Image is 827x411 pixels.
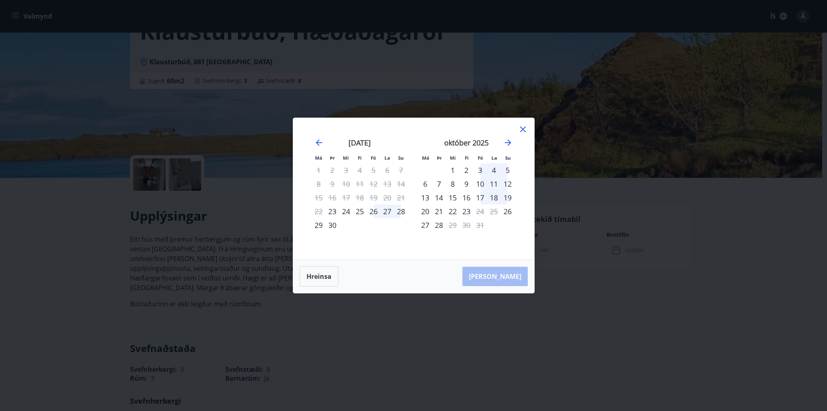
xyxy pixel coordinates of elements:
small: Fi [358,155,362,161]
td: Not available. sunnudagur, 14. september 2025 [394,177,408,191]
td: Choose fimmtudagur, 16. október 2025 as your check-in date. It’s available. [460,191,473,204]
div: 3 [473,163,487,177]
div: 28 [432,218,446,232]
strong: október 2025 [444,138,489,148]
td: Not available. föstudagur, 31. október 2025 [473,218,487,232]
td: Choose miðvikudagur, 1. október 2025 as your check-in date. It’s available. [446,163,460,177]
div: 4 [487,163,501,177]
td: Choose þriðjudagur, 30. september 2025 as your check-in date. It’s available. [325,218,339,232]
td: Choose sunnudagur, 28. september 2025 as your check-in date. It’s available. [394,204,408,218]
div: Move forward to switch to the next month. [503,138,513,148]
td: Not available. fimmtudagur, 11. september 2025 [353,177,367,191]
td: Not available. föstudagur, 5. september 2025 [367,163,380,177]
td: Choose fimmtudagur, 2. október 2025 as your check-in date. It’s available. [460,163,473,177]
td: Choose mánudagur, 6. október 2025 as your check-in date. It’s available. [418,177,432,191]
td: Not available. miðvikudagur, 29. október 2025 [446,218,460,232]
div: Aðeins innritun í boði [501,204,514,218]
div: Aðeins útritun í boði [473,204,487,218]
td: Not available. laugardagur, 20. september 2025 [380,191,394,204]
td: Choose sunnudagur, 19. október 2025 as your check-in date. It’s available. [501,191,514,204]
div: 15 [446,191,460,204]
td: Not available. fimmtudagur, 30. október 2025 [460,218,473,232]
td: Choose fimmtudagur, 23. október 2025 as your check-in date. It’s available. [460,204,473,218]
td: Choose föstudagur, 3. október 2025 as your check-in date. It’s available. [473,163,487,177]
td: Choose laugardagur, 11. október 2025 as your check-in date. It’s available. [487,177,501,191]
td: Not available. þriðjudagur, 9. september 2025 [325,177,339,191]
strong: [DATE] [348,138,371,148]
small: Su [505,155,511,161]
div: 10 [473,177,487,191]
small: Þr [437,155,442,161]
div: 24 [339,204,353,218]
td: Not available. mánudagur, 22. september 2025 [312,204,325,218]
small: Mi [450,155,456,161]
div: 25 [353,204,367,218]
td: Choose miðvikudagur, 15. október 2025 as your check-in date. It’s available. [446,191,460,204]
div: 16 [460,191,473,204]
div: 23 [460,204,473,218]
td: Choose föstudagur, 17. október 2025 as your check-in date. It’s available. [473,191,487,204]
div: Aðeins innritun í boði [325,204,339,218]
div: Calendar [303,128,525,250]
div: 12 [501,177,514,191]
td: Not available. mánudagur, 8. september 2025 [312,177,325,191]
small: Fö [478,155,483,161]
div: 1 [446,163,460,177]
div: 2 [460,163,473,177]
td: Choose föstudagur, 26. september 2025 as your check-in date. It’s available. [367,204,380,218]
td: Choose þriðjudagur, 28. október 2025 as your check-in date. It’s available. [432,218,446,232]
td: Choose mánudagur, 13. október 2025 as your check-in date. It’s available. [418,191,432,204]
td: Not available. miðvikudagur, 10. september 2025 [339,177,353,191]
td: Not available. þriðjudagur, 2. september 2025 [325,163,339,177]
td: Not available. sunnudagur, 21. september 2025 [394,191,408,204]
small: Mi [343,155,349,161]
td: Choose miðvikudagur, 22. október 2025 as your check-in date. It’s available. [446,204,460,218]
div: 7 [432,177,446,191]
td: Not available. sunnudagur, 7. september 2025 [394,163,408,177]
div: 22 [446,204,460,218]
small: Þr [330,155,335,161]
td: Choose mánudagur, 29. september 2025 as your check-in date. It’s available. [312,218,325,232]
div: 14 [432,191,446,204]
small: Má [422,155,429,161]
td: Choose fimmtudagur, 25. september 2025 as your check-in date. It’s available. [353,204,367,218]
div: Aðeins útritun í boði [446,218,460,232]
td: Choose miðvikudagur, 8. október 2025 as your check-in date. It’s available. [446,177,460,191]
div: 20 [418,204,432,218]
td: Choose þriðjudagur, 23. september 2025 as your check-in date. It’s available. [325,204,339,218]
td: Not available. fimmtudagur, 18. september 2025 [353,191,367,204]
div: 13 [418,191,432,204]
td: Choose fimmtudagur, 9. október 2025 as your check-in date. It’s available. [460,177,473,191]
div: 27 [380,204,394,218]
td: Choose sunnudagur, 26. október 2025 as your check-in date. It’s available. [501,204,514,218]
td: Choose þriðjudagur, 21. október 2025 as your check-in date. It’s available. [432,204,446,218]
div: 6 [418,177,432,191]
div: Move backward to switch to the previous month. [314,138,324,148]
div: 9 [460,177,473,191]
div: 17 [473,191,487,204]
small: Su [398,155,404,161]
div: 5 [501,163,514,177]
td: Not available. miðvikudagur, 17. september 2025 [339,191,353,204]
small: Fi [465,155,469,161]
td: Choose sunnudagur, 5. október 2025 as your check-in date. It’s available. [501,163,514,177]
div: 11 [487,177,501,191]
div: 21 [432,204,446,218]
td: Choose þriðjudagur, 14. október 2025 as your check-in date. It’s available. [432,191,446,204]
td: Choose laugardagur, 27. september 2025 as your check-in date. It’s available. [380,204,394,218]
td: Not available. mánudagur, 1. september 2025 [312,163,325,177]
td: Not available. laugardagur, 25. október 2025 [487,204,501,218]
div: 8 [446,177,460,191]
div: 29 [312,218,325,232]
td: Choose föstudagur, 10. október 2025 as your check-in date. It’s available. [473,177,487,191]
td: Not available. þriðjudagur, 16. september 2025 [325,191,339,204]
div: 28 [394,204,408,218]
td: Choose þriðjudagur, 7. október 2025 as your check-in date. It’s available. [432,177,446,191]
small: La [491,155,497,161]
td: Choose laugardagur, 4. október 2025 as your check-in date. It’s available. [487,163,501,177]
button: Hreinsa [300,266,338,287]
div: 19 [501,191,514,204]
div: 27 [418,218,432,232]
small: La [384,155,390,161]
td: Not available. föstudagur, 24. október 2025 [473,204,487,218]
